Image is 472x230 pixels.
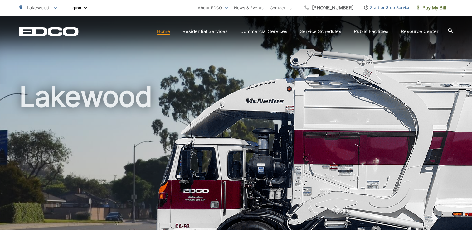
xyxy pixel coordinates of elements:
a: Public Facilities [354,28,388,35]
a: News & Events [234,4,264,12]
a: About EDCO [198,4,228,12]
a: Residential Services [182,28,228,35]
a: Service Schedules [300,28,341,35]
a: Contact Us [270,4,292,12]
span: Lakewood [27,5,49,11]
a: Commercial Services [240,28,287,35]
a: EDCD logo. Return to the homepage. [19,27,79,36]
a: Resource Center [401,28,439,35]
a: Home [157,28,170,35]
span: Pay My Bill [417,4,446,12]
select: Select a language [66,5,88,11]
